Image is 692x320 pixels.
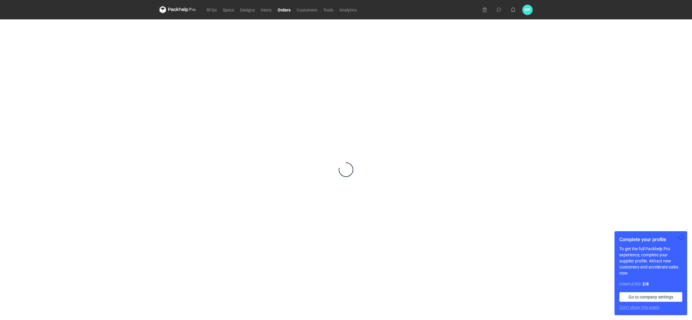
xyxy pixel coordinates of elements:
button: MP [522,5,532,15]
a: Designs [237,6,258,13]
a: Go to company settings [619,292,682,302]
a: Specs [220,6,237,13]
a: Analytics [336,6,360,13]
a: Items [258,6,275,13]
h1: Complete your profile [619,236,682,243]
button: Skip for now [677,234,685,241]
a: Customers [294,6,320,13]
p: To get the full Packhelp Pro experience, complete your supplier profile. Attract new customers an... [619,246,682,276]
a: Orders [275,6,294,13]
div: Completed: [619,281,682,287]
div: Martyna Paroń [522,5,532,15]
a: Tools [320,6,336,13]
button: Don’t show this again [619,304,660,310]
strong: 2 / 8 [642,282,649,286]
a: RFQs [203,6,220,13]
svg: Packhelp Pro [160,6,196,13]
